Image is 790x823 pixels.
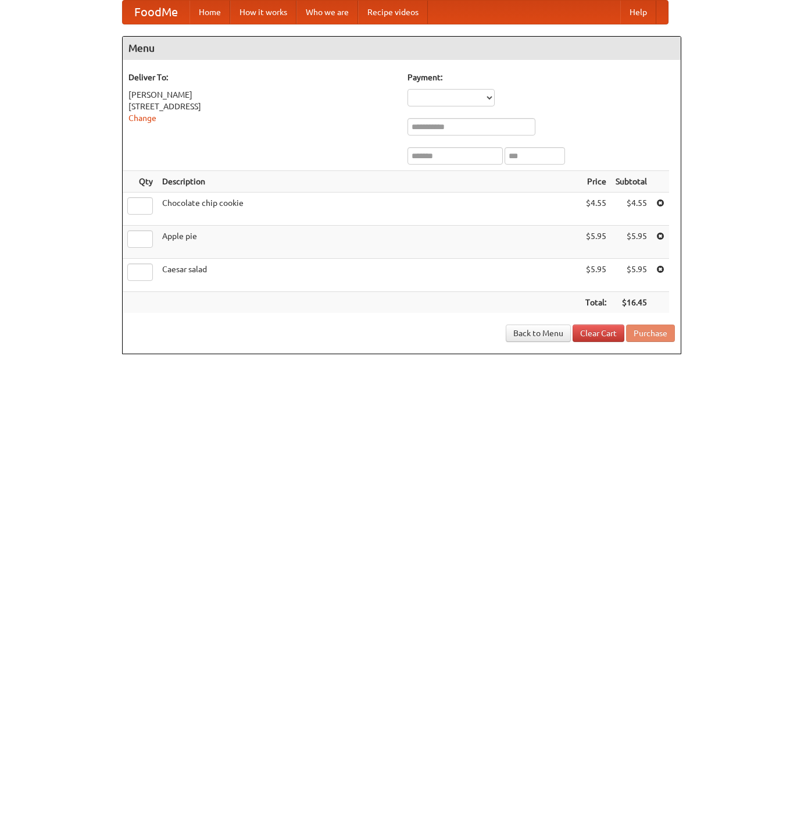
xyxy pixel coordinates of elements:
[296,1,358,24] a: Who we are
[581,292,611,313] th: Total:
[158,226,581,259] td: Apple pie
[581,193,611,226] td: $4.55
[581,171,611,193] th: Price
[506,325,571,342] a: Back to Menu
[611,193,652,226] td: $4.55
[128,89,396,101] div: [PERSON_NAME]
[128,101,396,112] div: [STREET_ADDRESS]
[611,292,652,313] th: $16.45
[123,37,681,60] h4: Menu
[611,171,652,193] th: Subtotal
[573,325,624,342] a: Clear Cart
[158,193,581,226] td: Chocolate chip cookie
[158,171,581,193] th: Description
[190,1,230,24] a: Home
[581,259,611,292] td: $5.95
[128,113,156,123] a: Change
[128,72,396,83] h5: Deliver To:
[123,1,190,24] a: FoodMe
[158,259,581,292] td: Caesar salad
[620,1,656,24] a: Help
[611,226,652,259] td: $5.95
[358,1,428,24] a: Recipe videos
[581,226,611,259] td: $5.95
[626,325,675,342] button: Purchase
[230,1,296,24] a: How it works
[407,72,675,83] h5: Payment:
[123,171,158,193] th: Qty
[611,259,652,292] td: $5.95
